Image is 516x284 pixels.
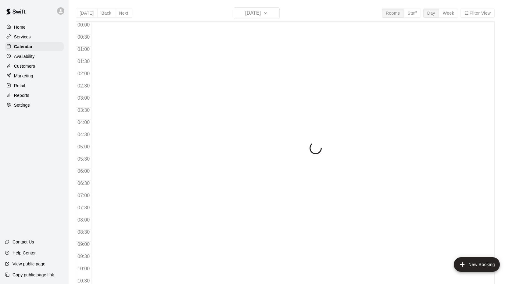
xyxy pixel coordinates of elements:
p: Contact Us [13,239,34,245]
p: Marketing [14,73,33,79]
a: Services [5,32,64,41]
p: View public page [13,261,45,267]
span: 08:00 [76,217,91,222]
a: Customers [5,62,64,71]
p: Copy public page link [13,272,54,278]
p: Retail [14,83,25,89]
a: Availability [5,52,64,61]
button: add [454,257,500,272]
a: Settings [5,101,64,110]
p: Availability [14,53,35,59]
a: Reports [5,91,64,100]
span: 05:00 [76,144,91,149]
span: 01:30 [76,59,91,64]
span: 02:00 [76,71,91,76]
p: Calendar [14,44,33,50]
span: 00:30 [76,34,91,40]
a: Calendar [5,42,64,51]
span: 07:30 [76,205,91,210]
p: Home [14,24,26,30]
a: Home [5,23,64,32]
span: 06:00 [76,169,91,174]
p: Services [14,34,31,40]
span: 09:30 [76,254,91,259]
p: Settings [14,102,30,108]
p: Help Center [13,250,36,256]
span: 08:30 [76,229,91,235]
span: 03:30 [76,108,91,113]
span: 00:00 [76,22,91,27]
span: 03:00 [76,95,91,101]
span: 05:30 [76,156,91,162]
span: 04:00 [76,120,91,125]
p: Reports [14,92,29,98]
span: 10:00 [76,266,91,271]
span: 02:30 [76,83,91,88]
span: 06:30 [76,181,91,186]
a: Marketing [5,71,64,80]
a: Retail [5,81,64,90]
span: 09:00 [76,242,91,247]
p: Customers [14,63,35,69]
span: 10:30 [76,278,91,283]
span: 07:00 [76,193,91,198]
span: 01:00 [76,47,91,52]
span: 04:30 [76,132,91,137]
